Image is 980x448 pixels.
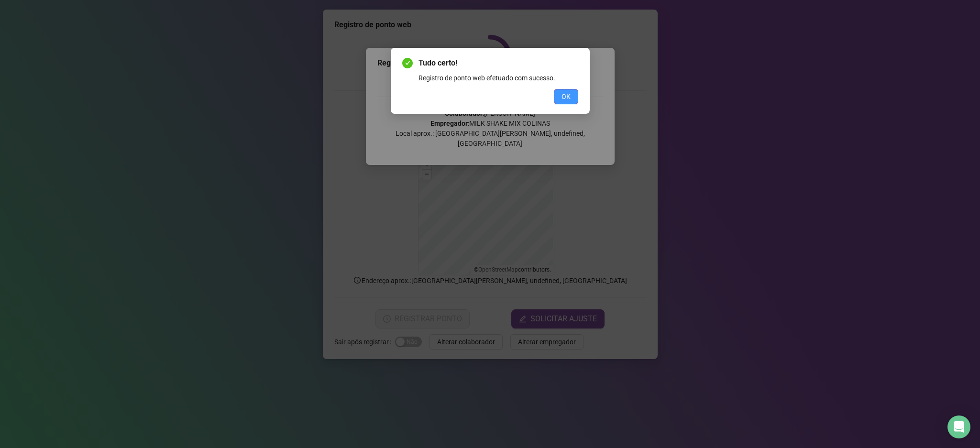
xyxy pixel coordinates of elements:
span: OK [562,91,571,102]
div: Registro de ponto web efetuado com sucesso. [418,73,578,83]
span: Tudo certo! [418,57,578,69]
span: check-circle [402,58,413,68]
button: OK [554,89,578,104]
div: Open Intercom Messenger [947,415,970,438]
